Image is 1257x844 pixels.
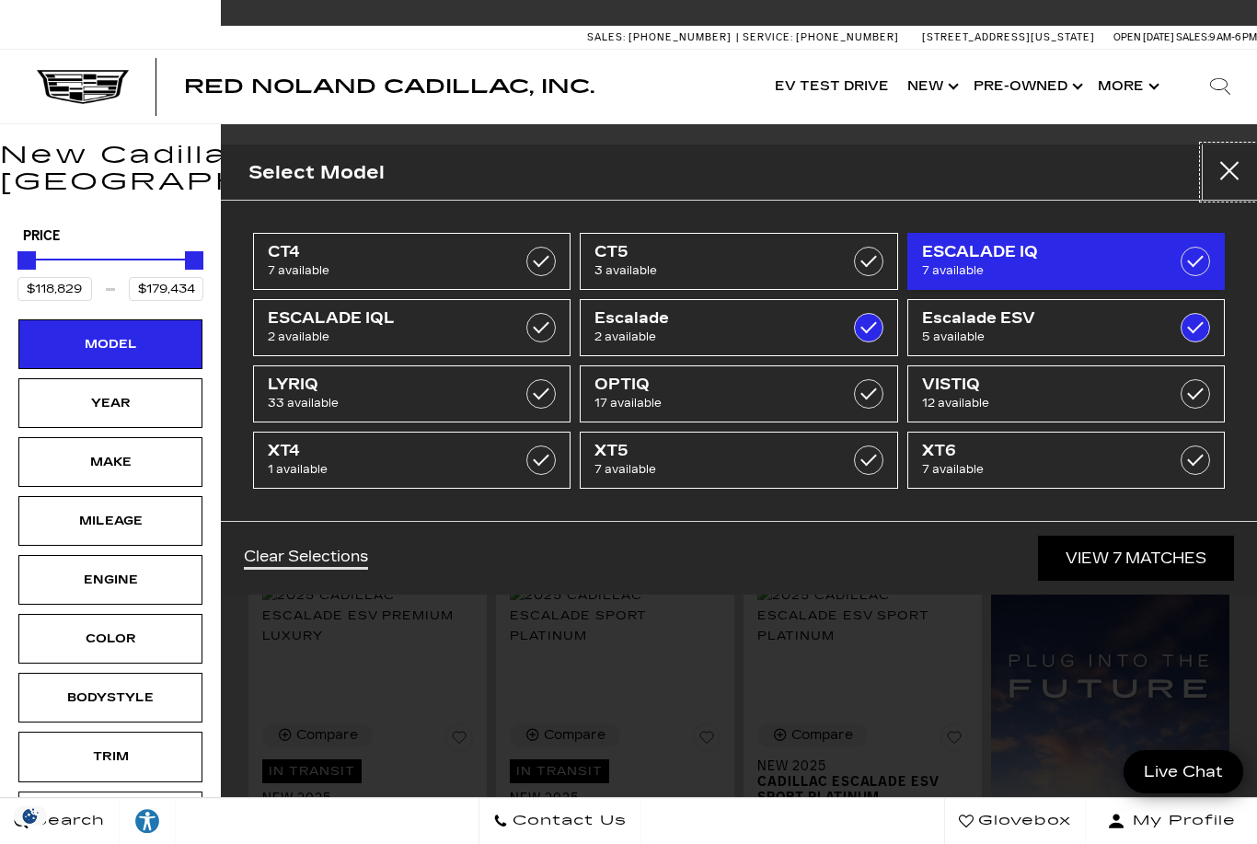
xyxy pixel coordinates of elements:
[268,376,513,394] span: LYRIQ
[120,798,176,844] a: Explore your accessibility options
[29,808,105,834] span: Search
[922,460,1167,479] span: 7 available
[64,334,156,354] div: Model
[628,31,732,43] span: [PHONE_NUMBER]
[64,452,156,472] div: Make
[898,50,964,123] a: New
[922,328,1167,346] span: 5 available
[587,31,626,43] span: Sales:
[1183,50,1257,123] div: Search
[18,496,202,546] div: MileageMileage
[944,798,1086,844] a: Glovebox
[18,555,202,605] div: EngineEngine
[922,394,1167,412] span: 12 available
[268,261,513,280] span: 7 available
[594,376,839,394] span: OPTIQ
[796,31,899,43] span: [PHONE_NUMBER]
[743,31,793,43] span: Service:
[922,309,1167,328] span: Escalade ESV
[17,245,203,301] div: Price
[64,511,156,531] div: Mileage
[17,277,92,301] input: Minimum
[594,309,839,328] span: Escalade
[253,299,571,356] a: ESCALADE IQL2 available
[253,365,571,422] a: LYRIQ33 available
[594,243,839,261] span: CT5
[120,807,175,835] div: Explore your accessibility options
[18,614,202,664] div: ColorColor
[248,157,385,188] h2: Select Model
[974,808,1071,834] span: Glovebox
[184,77,594,96] a: Red Noland Cadillac, Inc.
[1202,145,1257,200] button: Close
[18,792,202,841] div: FeaturesFeatures
[184,75,594,98] span: Red Noland Cadillac, Inc.
[268,309,513,328] span: ESCALADE IQL
[37,70,129,105] img: Cadillac Dark Logo with Cadillac White Text
[594,394,839,412] span: 17 available
[18,319,202,369] div: ModelModel
[268,328,513,346] span: 2 available
[907,432,1225,489] a: XT67 available
[580,365,897,422] a: OPTIQ17 available
[1113,31,1174,43] span: Open [DATE]
[594,328,839,346] span: 2 available
[594,261,839,280] span: 3 available
[1124,750,1243,793] a: Live Chat
[907,299,1225,356] a: Escalade ESV5 available
[580,233,897,290] a: CT53 available
[1086,798,1257,844] button: Open user profile menu
[1038,536,1234,581] a: View 7 Matches
[922,376,1167,394] span: VISTIQ
[9,806,52,826] img: Opt-Out Icon
[253,233,571,290] a: CT47 available
[964,50,1089,123] a: Pre-Owned
[244,548,368,570] a: Clear Selections
[1176,31,1209,43] span: Sales:
[18,378,202,428] div: YearYear
[268,394,513,412] span: 33 available
[18,437,202,487] div: MakeMake
[1209,31,1257,43] span: 9 AM-6 PM
[1125,808,1236,834] span: My Profile
[1135,761,1232,782] span: Live Chat
[922,261,1167,280] span: 7 available
[907,233,1225,290] a: ESCALADE IQ7 available
[922,243,1167,261] span: ESCALADE IQ
[18,732,202,781] div: TrimTrim
[594,442,839,460] span: XT5
[580,299,897,356] a: Escalade2 available
[508,808,627,834] span: Contact Us
[1089,50,1165,123] button: More
[64,393,156,413] div: Year
[129,277,203,301] input: Maximum
[766,50,898,123] a: EV Test Drive
[18,673,202,723] div: BodystyleBodystyle
[268,460,513,479] span: 1 available
[736,32,904,42] a: Service: [PHONE_NUMBER]
[268,442,513,460] span: XT4
[479,798,641,844] a: Contact Us
[23,228,198,245] h5: Price
[9,806,52,826] section: Click to Open Cookie Consent Modal
[922,442,1167,460] span: XT6
[64,688,156,708] div: Bodystyle
[907,365,1225,422] a: VISTIQ12 available
[64,570,156,590] div: Engine
[922,31,1095,43] a: [STREET_ADDRESS][US_STATE]
[185,251,203,270] div: Maximum Price
[253,432,571,489] a: XT41 available
[580,432,897,489] a: XT57 available
[587,32,736,42] a: Sales: [PHONE_NUMBER]
[64,746,156,767] div: Trim
[64,629,156,649] div: Color
[594,460,839,479] span: 7 available
[17,251,36,270] div: Minimum Price
[268,243,513,261] span: CT4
